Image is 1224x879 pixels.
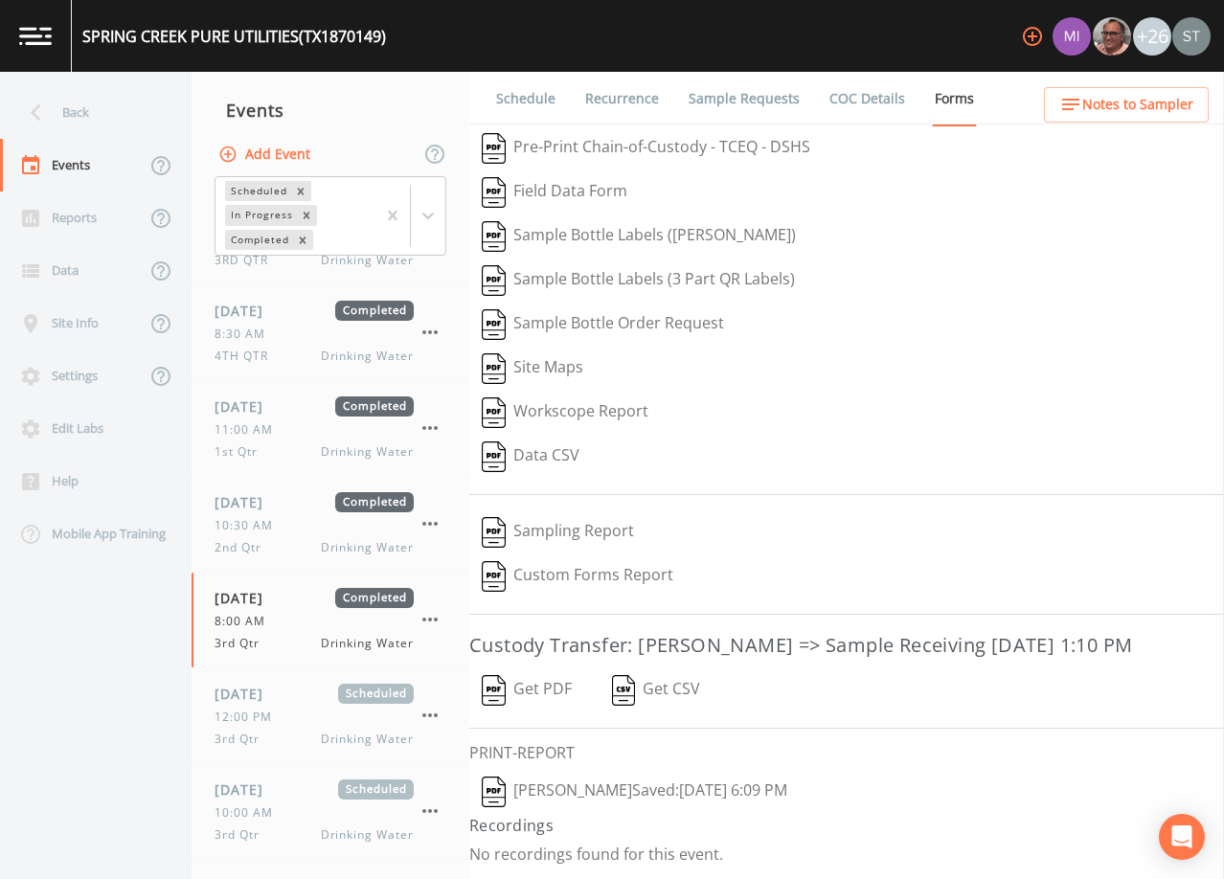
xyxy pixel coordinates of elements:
[192,381,469,477] a: [DATE]Completed11:00 AM1st QtrDrinking Water
[469,391,661,435] button: Workscope Report
[192,668,469,764] a: [DATE]Scheduled12:00 PM3rd QtrDrinking Water
[225,181,290,201] div: Scheduled
[321,826,414,844] span: Drinking Water
[932,72,977,126] a: Forms
[469,170,640,214] button: Field Data Form
[1053,17,1091,56] img: a1ea4ff7c53760f38bef77ef7c6649bf
[321,635,414,652] span: Drinking Water
[482,517,506,548] img: svg%3e
[215,588,277,608] span: [DATE]
[612,675,636,706] img: svg%3e
[290,181,311,201] div: Remove Scheduled
[335,301,414,321] span: Completed
[192,285,469,381] a: [DATE]Completed8:30 AM4TH QTRDrinking Water
[215,635,271,652] span: 3rd Qtr
[1044,87,1209,123] button: Notes to Sampler
[469,435,592,479] button: Data CSV
[215,731,271,748] span: 3rd Qtr
[338,684,414,704] span: Scheduled
[469,744,1224,762] h6: PRINT-REPORT
[482,561,506,592] img: svg%3e
[292,230,313,250] div: Remove Completed
[469,845,1224,864] p: No recordings found for this event.
[321,443,414,461] span: Drinking Water
[1159,814,1205,860] div: Open Intercom Messenger
[482,133,506,164] img: svg%3e
[482,221,506,252] img: svg%3e
[482,177,506,208] img: svg%3e
[582,72,662,125] a: Recurrence
[335,588,414,608] span: Completed
[338,779,414,800] span: Scheduled
[1133,17,1171,56] div: +26
[215,396,277,417] span: [DATE]
[215,539,273,556] span: 2nd Qtr
[215,517,284,534] span: 10:30 AM
[215,326,277,343] span: 8:30 AM
[225,230,292,250] div: Completed
[1052,17,1092,56] div: Miriaha Caddie
[482,397,506,428] img: svg%3e
[192,477,469,573] a: [DATE]Completed10:30 AM2nd QtrDrinking Water
[215,492,277,512] span: [DATE]
[482,309,506,340] img: svg%3e
[19,27,52,45] img: logo
[321,731,414,748] span: Drinking Water
[225,205,296,225] div: In Progress
[469,347,596,391] button: Site Maps
[215,348,280,365] span: 4TH QTR
[469,126,823,170] button: Pre-Print Chain-of-Custody - TCEQ - DSHS
[335,492,414,512] span: Completed
[469,630,1224,661] h3: Custody Transfer: [PERSON_NAME] => Sample Receiving [DATE] 1:10 PM
[82,25,386,48] div: SPRING CREEK PURE UTILITIES (TX1870149)
[215,252,280,269] span: 3RD QTR
[482,265,506,296] img: svg%3e
[215,709,283,726] span: 12:00 PM
[482,441,506,472] img: svg%3e
[321,348,414,365] span: Drinking Water
[296,205,317,225] div: Remove In Progress
[469,770,800,814] button: [PERSON_NAME]Saved:[DATE] 6:09 PM
[1082,93,1193,117] span: Notes to Sampler
[599,668,714,712] button: Get CSV
[493,72,558,125] a: Schedule
[469,668,584,712] button: Get PDF
[1093,17,1131,56] img: e2d790fa78825a4bb76dcb6ab311d44c
[1092,17,1132,56] div: Mike Franklin
[469,303,737,347] button: Sample Bottle Order Request
[469,510,646,554] button: Sampling Report
[469,259,807,303] button: Sample Bottle Labels (3 Part QR Labels)
[827,72,908,125] a: COC Details
[1172,17,1211,56] img: cb9926319991c592eb2b4c75d39c237f
[215,826,271,844] span: 3rd Qtr
[482,353,506,384] img: svg%3e
[482,777,506,807] img: svg%3e
[469,214,808,259] button: Sample Bottle Labels ([PERSON_NAME])
[215,684,277,704] span: [DATE]
[215,613,277,630] span: 8:00 AM
[215,443,269,461] span: 1st Qtr
[335,396,414,417] span: Completed
[215,137,318,172] button: Add Event
[686,72,803,125] a: Sample Requests
[482,675,506,706] img: svg%3e
[215,301,277,321] span: [DATE]
[192,573,469,668] a: [DATE]Completed8:00 AM3rd QtrDrinking Water
[192,86,469,134] div: Events
[321,539,414,556] span: Drinking Water
[215,421,284,439] span: 11:00 AM
[192,764,469,860] a: [DATE]Scheduled10:00 AM3rd QtrDrinking Water
[469,814,1224,837] h4: Recordings
[321,252,414,269] span: Drinking Water
[469,554,686,598] button: Custom Forms Report
[215,779,277,800] span: [DATE]
[215,804,284,822] span: 10:00 AM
